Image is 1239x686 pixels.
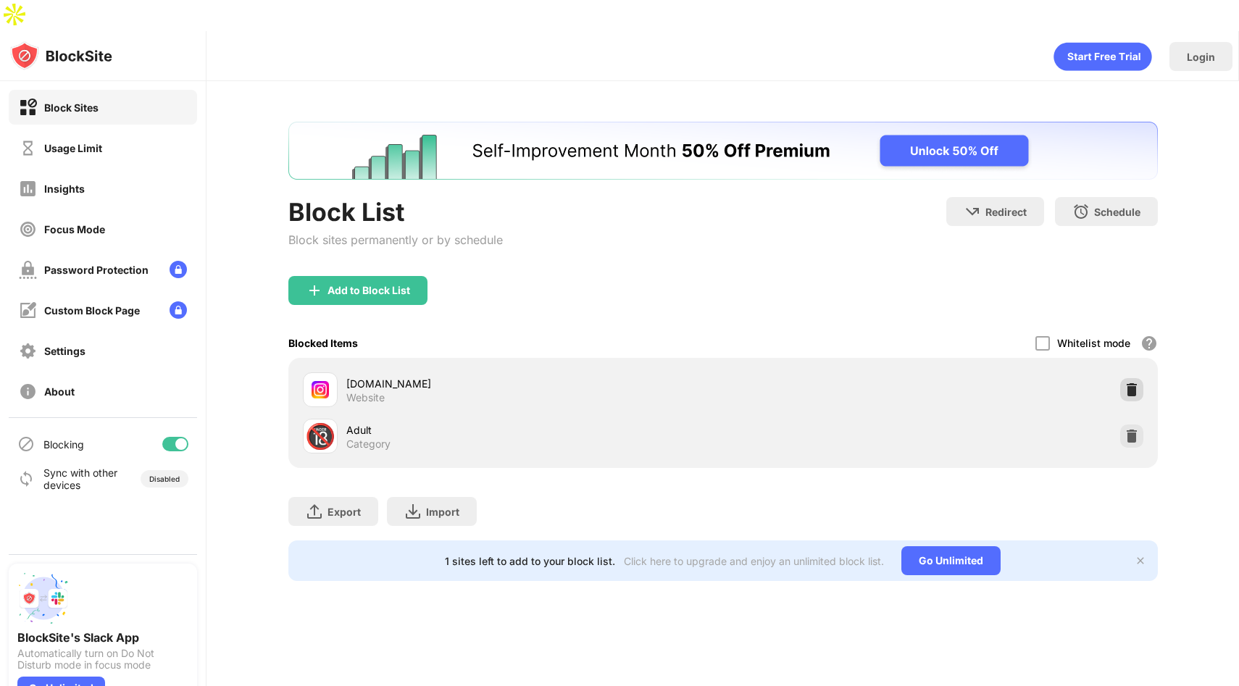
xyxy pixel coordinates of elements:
[17,435,35,453] img: blocking-icon.svg
[346,376,723,391] div: [DOMAIN_NAME]
[10,41,112,70] img: logo-blocksite.svg
[328,506,361,518] div: Export
[170,301,187,319] img: lock-menu.svg
[426,506,459,518] div: Import
[328,285,410,296] div: Add to Block List
[19,342,37,360] img: settings-off.svg
[17,470,35,488] img: sync-icon.svg
[288,122,1158,180] iframe: Banner
[44,345,85,357] div: Settings
[19,180,37,198] img: insights-off.svg
[19,99,37,117] img: block-on.svg
[44,142,102,154] div: Usage Limit
[288,197,503,227] div: Block List
[44,223,105,235] div: Focus Mode
[288,337,358,349] div: Blocked Items
[1135,555,1146,566] img: x-button.svg
[288,233,503,247] div: Block sites permanently or by schedule
[43,438,84,451] div: Blocking
[44,101,99,114] div: Block Sites
[19,382,37,401] img: about-off.svg
[1187,51,1215,63] div: Login
[17,630,188,645] div: BlockSite's Slack App
[19,139,37,157] img: time-usage-off.svg
[1094,206,1140,218] div: Schedule
[1057,337,1130,349] div: Whitelist mode
[19,220,37,238] img: focus-off.svg
[17,572,70,624] img: push-slack.svg
[445,555,615,567] div: 1 sites left to add to your block list.
[44,183,85,195] div: Insights
[44,264,149,276] div: Password Protection
[346,422,723,438] div: Adult
[1054,42,1152,71] div: animation
[19,301,37,319] img: customize-block-page-off.svg
[305,422,335,451] div: 🔞
[43,467,118,491] div: Sync with other devices
[312,381,329,398] img: favicons
[149,474,180,483] div: Disabled
[901,546,1001,575] div: Go Unlimited
[44,304,140,317] div: Custom Block Page
[17,648,188,671] div: Automatically turn on Do Not Disturb mode in focus mode
[19,261,37,279] img: password-protection-off.svg
[346,391,385,404] div: Website
[985,206,1027,218] div: Redirect
[624,555,884,567] div: Click here to upgrade and enjoy an unlimited block list.
[346,438,391,451] div: Category
[170,261,187,278] img: lock-menu.svg
[44,385,75,398] div: About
